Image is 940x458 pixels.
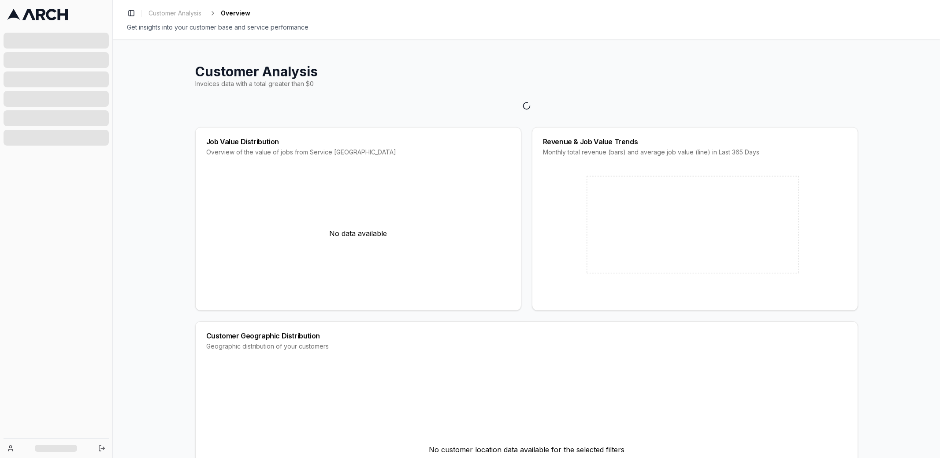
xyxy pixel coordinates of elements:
[206,167,510,300] div: No data available
[543,148,847,157] div: Monthly total revenue (bars) and average job value (line) in Last 365 Days
[195,64,858,79] h1: Customer Analysis
[206,332,847,339] div: Customer Geographic Distribution
[149,9,201,18] span: Customer Analysis
[206,342,847,351] div: Geographic distribution of your customers
[543,138,847,145] div: Revenue & Job Value Trends
[206,148,510,157] div: Overview of the value of jobs from Service [GEOGRAPHIC_DATA]
[221,9,250,18] span: Overview
[206,138,510,145] div: Job Value Distribution
[96,442,108,454] button: Log out
[145,7,250,19] nav: breadcrumb
[145,7,205,19] a: Customer Analysis
[195,79,858,88] div: Invoices data with a total greater than $0
[127,23,926,32] div: Get insights into your customer base and service performance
